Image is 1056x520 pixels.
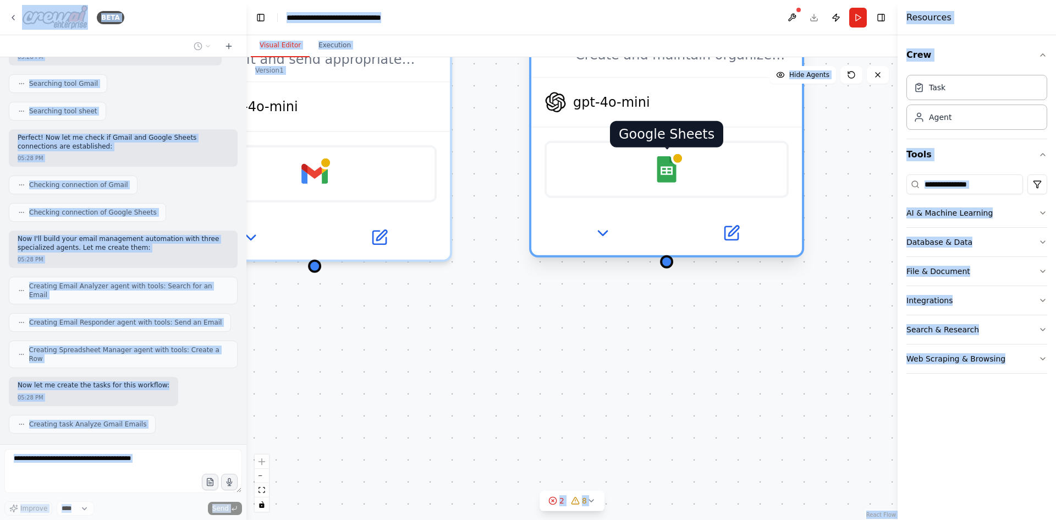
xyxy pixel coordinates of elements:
p: Now let me create the tasks for this workflow: [18,381,169,390]
div: Craft and send appropriate email replies based on email content analysis and predefined response ... [223,51,437,68]
button: Web Scraping & Browsing [906,344,1047,373]
button: Visual Editor [251,34,310,57]
button: Send [208,502,242,515]
span: Send [212,504,229,513]
div: 05:28 PM [18,255,43,264]
div: Web Scraping & Browsing [906,353,1005,364]
div: Crew [906,70,1047,139]
img: Gmail [301,161,328,187]
button: Execution [310,34,360,57]
span: gpt-4o-mini [221,98,298,116]
button: Hide left sidebar [253,10,268,25]
span: gpt-4o-mini [573,94,650,111]
button: Switch to previous chat [189,40,216,53]
div: Integrations [906,295,953,306]
button: Start a new chat [220,40,238,53]
p: Now I'll build your email management automation with three specialized agents. Let me create them: [18,235,229,252]
span: Searching tool Gmail [29,79,98,88]
button: 28 [540,491,604,511]
h4: Resources [906,11,952,24]
div: Create and maintain organized spreadsheets with email summaries, tracking email intentions, respo... [529,9,804,262]
div: Agent [929,112,952,123]
button: Crew [906,40,1047,70]
div: Tools [906,170,1047,382]
div: Version 1 [255,66,284,75]
button: Hide Agents [769,66,836,84]
button: Open in side panel [669,220,793,247]
div: File & Document [906,266,970,277]
button: Upload files [202,474,218,490]
div: Create and maintain organized spreadsheets with email summaries, tracking email intentions, respo... [575,46,789,64]
span: Checking connection of Gmail [29,180,128,189]
nav: breadcrumb [287,12,410,23]
div: BETA [97,11,124,24]
p: Perfect! Now let me check if Gmail and Google Sheets connections are established: [18,134,229,151]
button: Database & Data [906,228,1047,256]
div: 05:28 PM [18,393,43,402]
button: AI & Machine Learning [906,199,1047,227]
span: Creating task Analyze Gmail Emails [29,420,146,429]
button: Click to speak your automation idea [221,474,238,490]
span: Checking connection of Google Sheets [29,208,157,217]
span: Creating Spreadsheet Manager agent with tools: Create a Row [29,346,228,363]
button: fit view [255,483,269,497]
img: Logo [22,5,88,30]
button: Integrations [906,286,1047,315]
span: Improve [20,504,47,513]
button: Open in side panel [317,225,441,251]
div: Task [929,82,945,93]
span: Hide Agents [789,70,829,79]
div: Database & Data [906,237,972,248]
div: React Flow controls [255,455,269,512]
div: AI & Machine Learning [906,207,993,218]
span: 8 [582,495,587,506]
a: React Flow attribution [866,512,896,518]
button: Search & Research [906,315,1047,344]
button: zoom out [255,469,269,483]
button: Hide right sidebar [873,10,889,25]
button: toggle interactivity [255,497,269,512]
div: 05:28 PM [18,154,43,162]
button: Improve [4,501,52,516]
div: 05:28 PM [18,53,43,61]
div: Search & Research [906,324,979,335]
div: Craft and send appropriate email replies based on email content analysis and predefined response ... [177,9,452,262]
button: Tools [906,139,1047,170]
span: Searching tool sheet [29,107,97,116]
button: File & Document [906,257,1047,286]
img: Google Sheets [653,156,680,183]
span: Creating Email Responder agent with tools: Send an Email [29,318,222,327]
span: Creating Email Analyzer agent with tools: Search for an Email [29,282,228,299]
span: 2 [559,495,564,506]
